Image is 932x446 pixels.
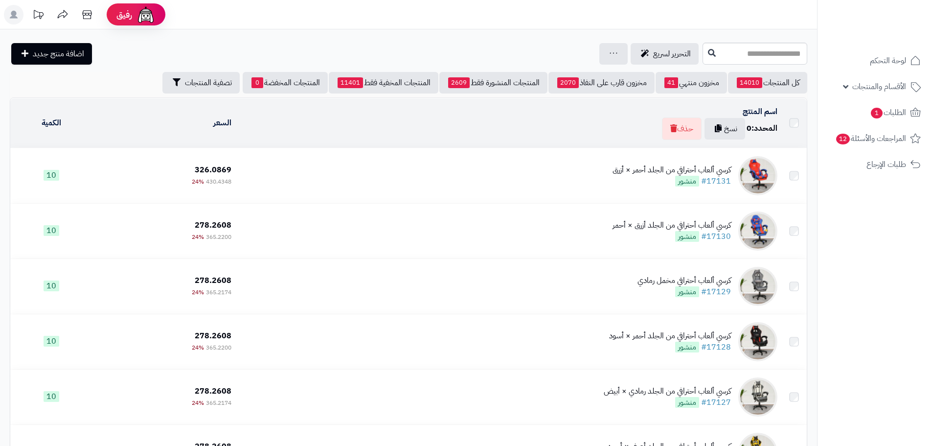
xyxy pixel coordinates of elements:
[192,343,204,352] span: 24%
[870,106,906,119] span: الطلبات
[701,286,731,298] a: #17129
[44,391,59,402] span: 10
[195,164,231,176] span: 326.0869
[823,101,926,124] a: الطلبات1
[251,77,263,88] span: 0
[738,267,777,306] img: كرسي ألعاب أحترافي مخمل رمادي
[33,48,84,60] span: اضافة منتج جديد
[675,286,699,297] span: منشور
[44,170,59,181] span: 10
[662,117,702,140] button: حذف
[44,336,59,347] span: 10
[162,72,240,94] button: تصفية المنتجات
[439,72,547,94] a: المنتجات المنشورة فقط2609
[737,77,762,88] span: 14010
[195,385,231,397] span: 278.2608
[675,176,699,187] span: منشور
[664,77,678,88] span: 41
[701,397,731,408] a: #17127
[675,231,699,242] span: منشور
[329,72,438,94] a: المنتجات المخفية فقط11401
[557,77,579,88] span: 2070
[609,330,731,342] div: كرسي ألعاب أحترافي من الجلد أحمر × أسود
[852,80,906,94] span: الأقسام والمنتجات
[195,275,231,286] span: 278.2608
[743,106,777,117] a: اسم المنتج
[116,9,132,21] span: رفيق
[44,225,59,236] span: 10
[728,72,807,94] a: كل المنتجات14010
[631,43,699,65] a: التحرير لسريع
[26,5,50,27] a: تحديثات المنصة
[195,219,231,231] span: 278.2608
[866,158,906,171] span: طلبات الإرجاع
[705,118,745,140] button: نسخ
[338,77,363,88] span: 11401
[675,342,699,352] span: منشور
[604,386,731,397] div: كرسي ألعاب أحترافي من الجلد رمادي × أبيض
[701,341,731,353] a: #17128
[675,397,699,408] span: منشور
[243,72,328,94] a: المنتجات المخفضة0
[192,177,204,186] span: 24%
[192,288,204,297] span: 24%
[701,231,731,242] a: #17130
[870,54,906,68] span: لوحة التحكم
[637,275,731,286] div: كرسي ألعاب أحترافي مخمل رمادي
[185,77,232,89] span: تصفية المنتجات
[870,107,883,119] span: 1
[206,177,231,186] span: 430.4348
[11,43,92,65] a: اضافة منتج جديد
[701,175,731,187] a: #17131
[206,288,231,297] span: 365.2174
[613,220,731,231] div: كرسي ألعاب أحترافي من الجلد أزرق × أحمر
[747,122,751,134] span: 0
[448,77,470,88] span: 2609
[738,156,777,195] img: كرسي ألعاب أحترافي من الجلد أحمر × أزرق
[836,133,850,145] span: 12
[738,377,777,417] img: كرسي ألعاب أحترافي من الجلد رمادي × أبيض
[192,233,204,241] span: 24%
[213,117,231,129] a: السعر
[44,281,59,291] span: 10
[206,399,231,407] span: 365.2174
[136,5,156,24] img: ai-face.png
[738,322,777,361] img: كرسي ألعاب أحترافي من الجلد أحمر × أسود
[823,153,926,176] a: طلبات الإرجاع
[823,127,926,150] a: المراجعات والأسئلة12
[653,48,691,60] span: التحرير لسريع
[192,399,204,407] span: 24%
[656,72,727,94] a: مخزون منتهي41
[613,164,731,176] div: كرسي ألعاب أحترافي من الجلد أحمر × أزرق
[823,49,926,72] a: لوحة التحكم
[206,343,231,352] span: 365.2200
[548,72,655,94] a: مخزون قارب على النفاذ2070
[738,211,777,251] img: كرسي ألعاب أحترافي من الجلد أزرق × أحمر
[747,123,777,134] div: المحدد:
[206,233,231,241] span: 365.2200
[195,330,231,342] span: 278.2608
[865,16,923,36] img: logo-2.png
[42,117,61,129] a: الكمية
[835,132,906,145] span: المراجعات والأسئلة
